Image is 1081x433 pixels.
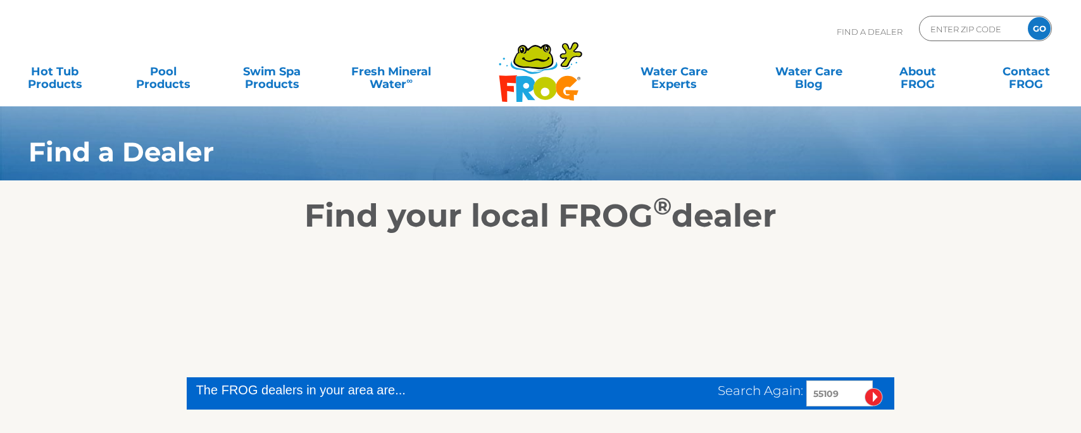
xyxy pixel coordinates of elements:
p: Find A Dealer [837,16,903,47]
div: The FROG dealers in your area are... [196,380,546,399]
span: Search Again: [718,383,803,398]
a: PoolProducts [122,59,206,84]
a: Fresh MineralWater∞ [339,59,444,84]
a: Water CareExperts [605,59,742,84]
a: ContactFROG [984,59,1068,84]
input: Submit [865,388,883,406]
sup: ® [653,192,672,220]
a: AboutFROG [875,59,959,84]
sup: ∞ [406,75,413,85]
a: Swim SpaProducts [230,59,314,84]
h2: Find your local FROG dealer [9,197,1072,235]
input: GO [1028,17,1051,40]
h1: Find a Dealer [28,137,965,167]
a: Hot TubProducts [13,59,97,84]
a: Water CareBlog [766,59,851,84]
img: Frog Products Logo [492,25,589,103]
